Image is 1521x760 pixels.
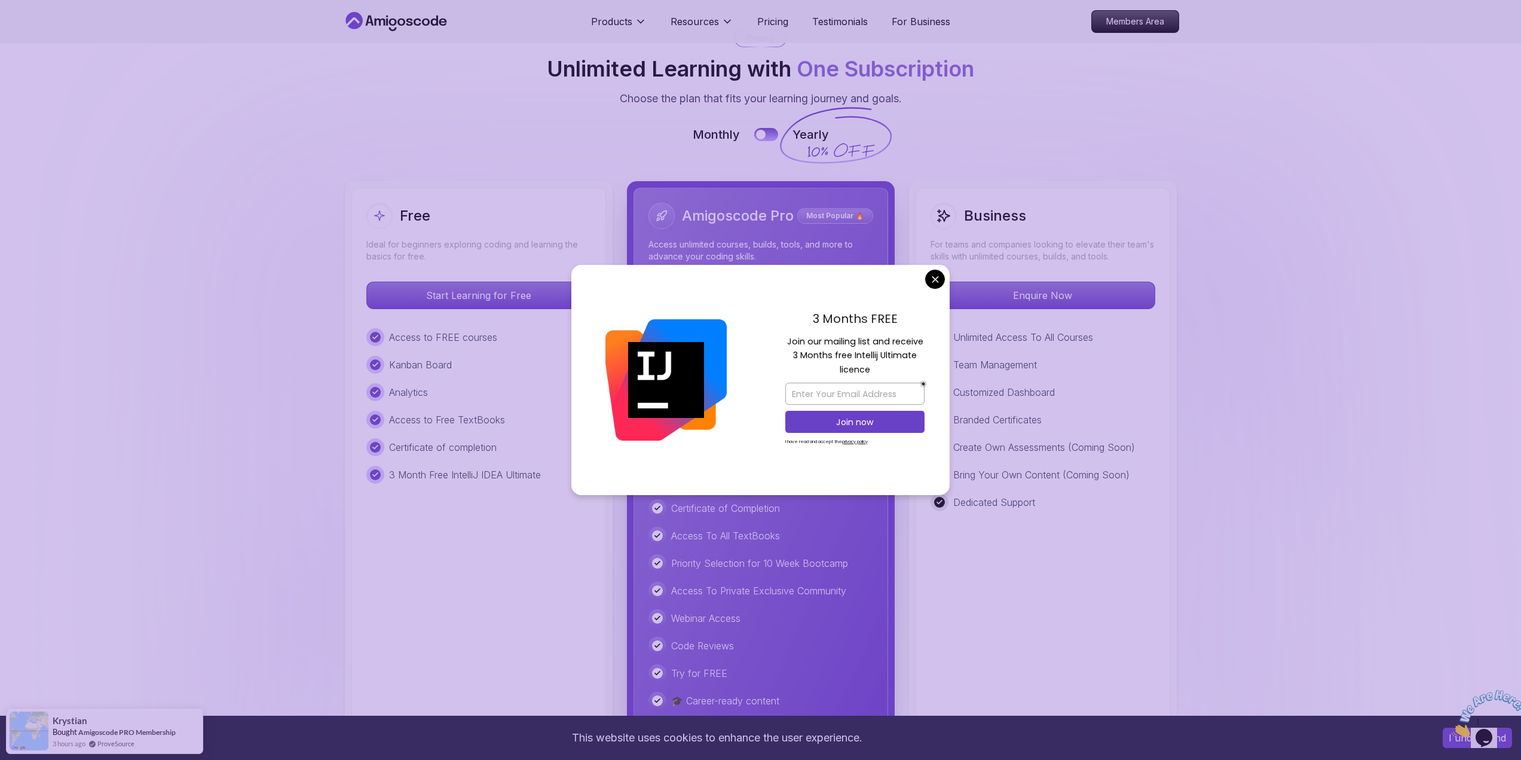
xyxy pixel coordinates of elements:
[953,495,1035,509] p: Dedicated Support
[10,712,48,750] img: provesource social proof notification image
[757,14,788,29] a: Pricing
[620,90,902,107] p: Choose the plan that fits your learning journey and goals.
[53,716,87,726] span: krystian
[892,14,950,29] a: For Business
[953,330,1093,344] p: Unlimited Access To All Courses
[931,289,1155,301] a: Enquire Now
[671,556,848,570] p: Priority Selection for 10 Week Bootcamp
[97,738,134,749] a: ProveSource
[797,56,974,82] span: One Subscription
[953,358,1037,372] p: Team Management
[1091,10,1179,33] a: Members Area
[5,5,79,52] img: Chat attention grabber
[931,282,1155,309] button: Enquire Now
[1447,685,1521,742] iframe: chat widget
[671,584,846,598] p: Access To Private Exclusive Community
[1443,728,1512,748] button: Accept cookies
[366,239,591,263] p: Ideal for beginners exploring coding and learning the basics for free.
[671,611,740,625] p: Webinar Access
[812,14,868,29] a: Testimonials
[671,501,780,515] p: Certificate of Completion
[366,289,591,301] a: Start Learning for Free
[648,239,873,263] p: Access unlimited courses, builds, tools, and more to advance your coding skills.
[366,282,591,309] button: Start Learning for Free
[78,728,176,737] a: Amigoscode PRO Membership
[671,694,779,708] p: 🎓 Career-ready content
[953,440,1135,454] p: Create Own Assessments (Coming Soon)
[591,14,647,38] button: Products
[953,468,1130,482] p: Bring Your Own Content (Coming Soon)
[400,206,430,225] h2: Free
[389,413,505,427] p: Access to Free TextBooks
[547,57,974,81] h2: Unlimited Learning with
[389,468,541,482] p: 3 Month Free IntelliJ IDEA Ultimate
[591,14,632,29] p: Products
[931,282,1155,309] p: Enquire Now
[1092,11,1179,32] p: Members Area
[671,529,780,543] p: Access To All TextBooks
[682,206,794,225] h2: Amigoscode Pro
[671,666,727,680] p: Try for FREE
[953,413,1042,427] p: Branded Certificates
[671,639,734,653] p: Code Reviews
[931,239,1155,263] p: For teams and companies looking to elevate their team's skills with unlimited courses, builds, an...
[9,725,1425,751] div: This website uses cookies to enhance the user experience.
[389,440,497,454] p: Certificate of completion
[693,126,740,143] p: Monthly
[799,210,871,222] p: Most Popular 🔥
[389,385,428,399] p: Analytics
[5,5,10,15] span: 1
[367,282,590,309] p: Start Learning for Free
[389,330,497,344] p: Access to FREE courses
[389,358,452,372] p: Kanban Board
[53,727,77,737] span: Bought
[964,206,1026,225] h2: Business
[953,385,1055,399] p: Customized Dashboard
[671,14,733,38] button: Resources
[671,14,719,29] p: Resources
[53,738,85,749] span: 3 hours ago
